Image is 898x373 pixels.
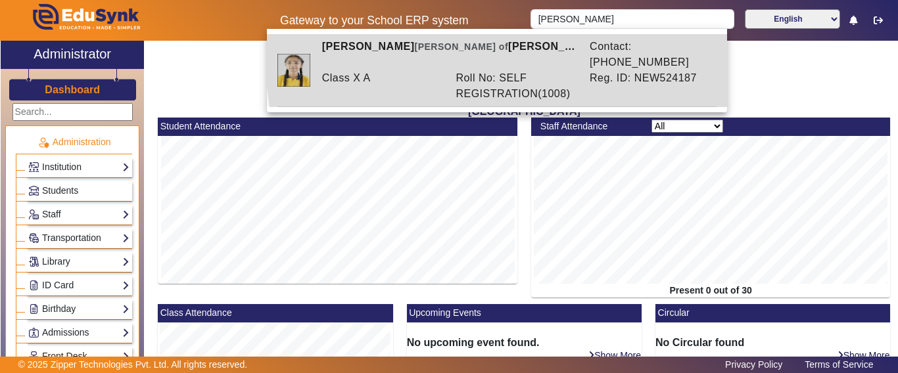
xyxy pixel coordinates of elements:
[16,135,132,149] p: Administration
[583,70,717,102] div: Reg. ID: NEW524187
[837,349,891,361] a: Show More
[798,356,880,373] a: Terms of Service
[655,304,890,322] mat-card-header: Circular
[407,304,642,322] mat-card-header: Upcoming Events
[42,185,78,196] span: Students
[414,41,508,52] span: [PERSON_NAME] of
[18,358,248,372] p: © 2025 Zipper Technologies Pvt. Ltd. All rights reserved.
[719,356,789,373] a: Privacy Policy
[44,83,101,97] a: Dashboard
[315,39,582,70] div: [PERSON_NAME] [PERSON_NAME]
[158,304,392,322] mat-card-header: Class Attendance
[232,14,517,28] h5: Gateway to your School ERP system
[531,9,734,29] input: Search
[315,70,449,102] div: Class X A
[34,46,111,62] h2: Administrator
[588,349,642,361] a: Show More
[151,105,897,118] h2: [GEOGRAPHIC_DATA]
[533,120,644,133] div: Staff Attendance
[449,70,583,102] div: Roll No: SELF REGISTRATION(1008)
[45,83,100,96] h3: Dashboard
[277,54,310,87] img: 204e53f9-a006-4857-93ad-ec33730872b5
[531,284,891,297] div: Present 0 out of 30
[1,41,144,69] a: Administrator
[28,183,130,198] a: Students
[583,39,717,70] div: Contact: [PHONE_NUMBER]
[655,336,890,349] h6: No Circular found
[12,103,133,121] input: Search...
[407,336,642,349] h6: No upcoming event found.
[37,137,49,148] img: Administration.png
[29,186,39,196] img: Students.png
[158,118,517,136] mat-card-header: Student Attendance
